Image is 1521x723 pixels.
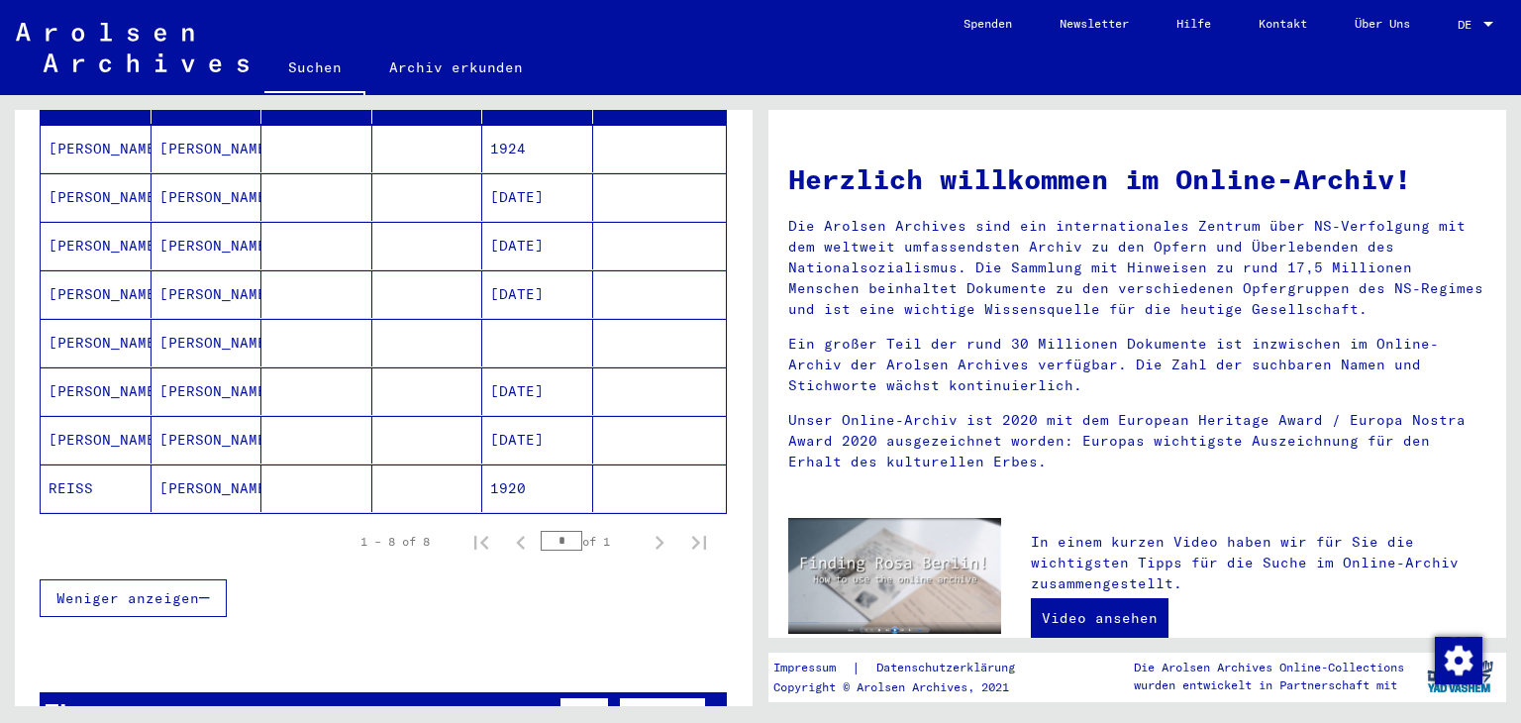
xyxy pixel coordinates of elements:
[152,319,262,366] mat-cell: [PERSON_NAME]
[1434,636,1481,683] div: Zustimmung ändern
[264,44,365,95] a: Suchen
[152,125,262,172] mat-cell: [PERSON_NAME]
[56,589,199,607] span: Weniger anzeigen
[16,23,249,72] img: Arolsen_neg.svg
[788,410,1486,472] p: Unser Online-Archiv ist 2020 mit dem European Heritage Award / Europa Nostra Award 2020 ausgezeic...
[482,367,593,415] mat-cell: [DATE]
[773,658,852,678] a: Impressum
[679,522,719,562] button: Last page
[1134,659,1404,676] p: Die Arolsen Archives Online-Collections
[152,222,262,269] mat-cell: [PERSON_NAME]
[152,270,262,318] mat-cell: [PERSON_NAME]
[41,222,152,269] mat-cell: [PERSON_NAME]
[365,44,547,91] a: Archiv erkunden
[788,518,1001,634] img: video.jpg
[541,532,640,551] div: of 1
[461,522,501,562] button: First page
[1458,18,1479,32] span: DE
[152,367,262,415] mat-cell: [PERSON_NAME]
[482,416,593,464] mat-cell: [DATE]
[1031,598,1168,638] a: Video ansehen
[773,658,1039,678] div: |
[482,125,593,172] mat-cell: 1924
[482,465,593,512] mat-cell: 1920
[152,465,262,512] mat-cell: [PERSON_NAME]
[482,173,593,221] mat-cell: [DATE]
[41,125,152,172] mat-cell: [PERSON_NAME]
[40,579,227,617] button: Weniger anzeigen
[482,270,593,318] mat-cell: [DATE]
[41,416,152,464] mat-cell: [PERSON_NAME]
[41,367,152,415] mat-cell: [PERSON_NAME]
[501,522,541,562] button: Previous page
[788,158,1486,200] h1: Herzlich willkommen im Online-Archiv!
[1423,652,1497,701] img: yv_logo.png
[360,533,430,551] div: 1 – 8 of 8
[1435,637,1482,684] img: Zustimmung ändern
[41,173,152,221] mat-cell: [PERSON_NAME]
[1134,676,1404,694] p: wurden entwickelt in Partnerschaft mit
[41,465,152,512] mat-cell: REISS
[152,173,262,221] mat-cell: [PERSON_NAME]
[788,216,1486,320] p: Die Arolsen Archives sind ein internationales Zentrum über NS-Verfolgung mit dem weltweit umfasse...
[788,334,1486,396] p: Ein großer Teil der rund 30 Millionen Dokumente ist inzwischen im Online-Archiv der Arolsen Archi...
[41,270,152,318] mat-cell: [PERSON_NAME]
[640,522,679,562] button: Next page
[773,678,1039,696] p: Copyright © Arolsen Archives, 2021
[1031,532,1486,594] p: In einem kurzen Video haben wir für Sie die wichtigsten Tipps für die Suche im Online-Archiv zusa...
[861,658,1039,678] a: Datenschutzerklärung
[482,222,593,269] mat-cell: [DATE]
[152,416,262,464] mat-cell: [PERSON_NAME]
[41,319,152,366] mat-cell: [PERSON_NAME]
